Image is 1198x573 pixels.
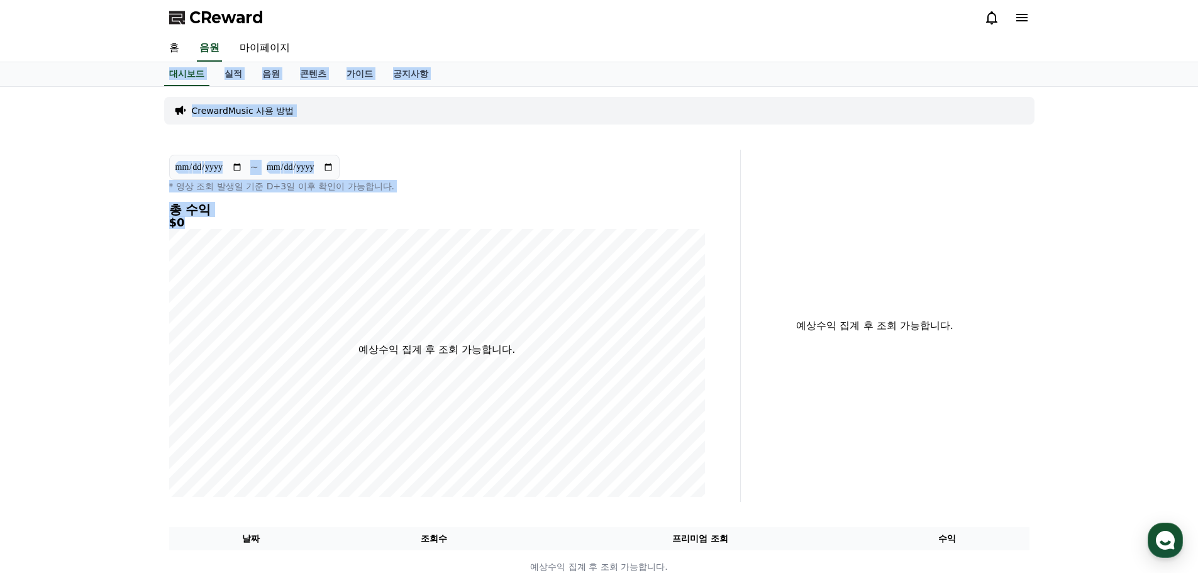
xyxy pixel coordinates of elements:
[189,8,263,28] span: CReward
[230,35,300,62] a: 마이페이지
[169,8,263,28] a: CReward
[169,527,333,550] th: 날짜
[535,527,865,550] th: 프리미엄 조회
[865,527,1029,550] th: 수익
[197,35,222,62] a: 음원
[83,399,162,430] a: 대화
[169,180,705,192] p: * 영상 조회 발생일 기준 D+3일 이후 확인이 가능합니다.
[194,418,209,428] span: 설정
[159,35,189,62] a: 홈
[169,203,705,216] h4: 총 수익
[162,399,241,430] a: 설정
[164,62,209,86] a: 대시보드
[169,216,705,229] h5: $0
[751,318,999,333] p: 예상수익 집계 후 조회 가능합니다.
[290,62,336,86] a: 콘텐츠
[4,399,83,430] a: 홈
[214,62,252,86] a: 실적
[115,418,130,428] span: 대화
[336,62,383,86] a: 가이드
[192,104,294,117] a: CrewardMusic 사용 방법
[252,62,290,86] a: 음원
[333,527,535,550] th: 조회수
[383,62,438,86] a: 공지사항
[250,160,258,175] p: ~
[40,418,47,428] span: 홈
[358,342,515,357] p: 예상수익 집계 후 조회 가능합니다.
